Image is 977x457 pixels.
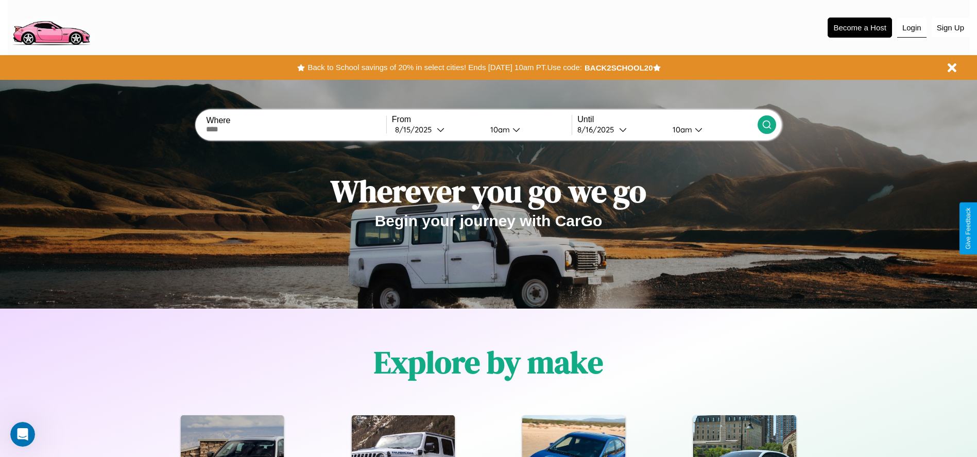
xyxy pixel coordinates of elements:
button: Back to School savings of 20% in select cities! Ends [DATE] 10am PT.Use code: [305,60,584,75]
img: logo [8,5,94,48]
label: Until [577,115,757,124]
div: 8 / 15 / 2025 [395,125,437,134]
div: 10am [485,125,512,134]
label: From [392,115,572,124]
button: Sign Up [932,18,969,37]
label: Where [206,116,386,125]
div: 8 / 16 / 2025 [577,125,619,134]
div: 10am [667,125,695,134]
button: 10am [664,124,758,135]
button: 8/15/2025 [392,124,482,135]
div: Give Feedback [965,208,972,249]
button: Login [897,18,927,38]
iframe: Intercom live chat [10,422,35,447]
b: BACK2SCHOOL20 [585,63,653,72]
button: Become a Host [828,18,892,38]
button: 10am [482,124,572,135]
h1: Explore by make [374,341,603,383]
